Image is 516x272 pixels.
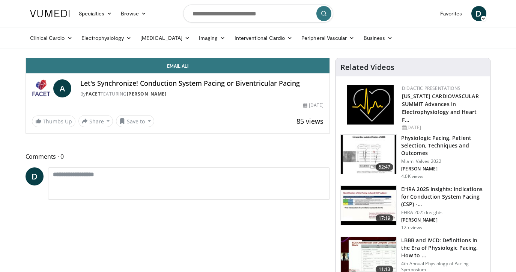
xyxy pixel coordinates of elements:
[340,185,486,231] a: 17:19 EHRA 2025 Insights: Indications for Conduction System Pacing (CSP) -… EHRA 2025 Insights [P...
[183,5,333,23] input: Search topics, interventions
[341,186,396,225] img: 1190cdae-34f8-4da3-8a3e-0c6a588fe0e0.150x105_q85_crop-smart_upscale.jpg
[303,102,323,109] div: [DATE]
[402,93,479,123] a: [US_STATE] CARDIOVASCULAR SUMMIT Advances in Electrophysiology and Heart F…
[436,6,467,21] a: Favorites
[401,217,486,223] p: [PERSON_NAME]
[53,79,71,97] a: A
[30,10,70,17] img: VuMedi Logo
[401,158,486,164] p: Miami Valves 2022
[136,30,194,46] a: [MEDICAL_DATA]
[86,91,101,97] a: FACET
[401,225,422,231] p: 125 views
[401,166,486,172] p: [PERSON_NAME]
[77,30,136,46] a: Electrophysiology
[401,237,486,259] h3: LBBB and IVCD: Definitions in the Era of Physiologic Pacing. How to …
[341,135,396,174] img: afb51a12-79cb-48e6-a9ec-10161d1361b5.150x105_q85_crop-smart_upscale.jpg
[297,30,359,46] a: Peripheral Vascular
[376,163,394,171] span: 52:47
[401,185,486,208] h3: EHRA 2025 Insights: Indications for Conduction System Pacing (CSP) -…
[78,115,113,127] button: Share
[32,79,50,97] img: FACET
[127,91,167,97] a: [PERSON_NAME]
[116,6,151,21] a: Browse
[402,85,484,92] div: Didactic Presentations
[471,6,486,21] a: D
[401,173,423,179] p: 4.0K views
[340,134,486,179] a: 52:47 Physiologic Pacing, Patient Selection, Techniques and Outcomes Miami Valves 2022 [PERSON_NA...
[116,115,154,127] button: Save to
[194,30,230,46] a: Imaging
[401,210,486,216] p: EHRA 2025 Insights
[401,134,486,157] h3: Physiologic Pacing, Patient Selection, Techniques and Outcomes
[26,58,330,73] a: Email Ali
[26,30,77,46] a: Clinical Cardio
[80,79,323,88] h4: Let's Synchronize! Conduction System Pacing or Biventricular Pacing
[32,115,75,127] a: Thumbs Up
[74,6,117,21] a: Specialties
[26,152,330,161] span: Comments 0
[26,167,44,185] a: D
[359,30,397,46] a: Business
[296,117,323,126] span: 85 views
[376,214,394,222] span: 17:19
[347,85,394,125] img: 1860aa7a-ba06-47e3-81a4-3dc728c2b4cf.png.150x105_q85_autocrop_double_scale_upscale_version-0.2.png
[402,124,484,131] div: [DATE]
[80,91,323,97] div: By FEATURING
[340,63,394,72] h4: Related Videos
[230,30,297,46] a: Interventional Cardio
